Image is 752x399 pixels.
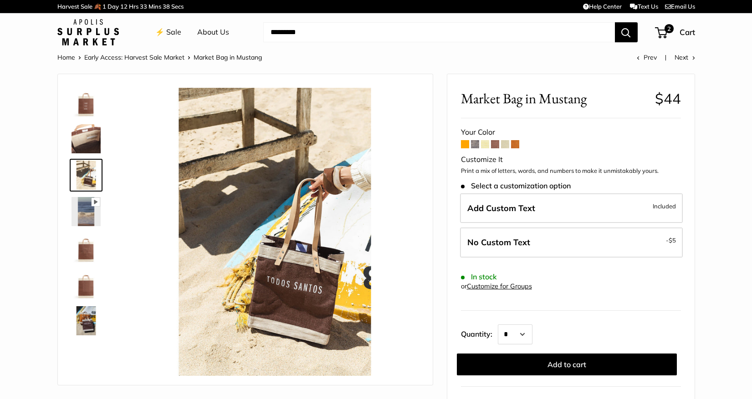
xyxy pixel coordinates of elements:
[72,197,101,226] img: Market Bag in Mustang
[664,24,673,33] span: 2
[461,153,681,167] div: Customize It
[461,167,681,176] p: Print a mix of letters, words, and numbers to make it unmistakably yours.
[171,3,184,10] span: Secs
[57,19,119,45] img: Apolis: Surplus Market
[70,232,102,264] a: description_Seal of authenticity printed on the backside of every bag.
[72,161,101,190] img: Market Bag in Mustang
[467,282,532,290] a: Customize for Groups
[130,88,419,376] img: Market Bag in Mustang
[84,53,184,61] a: Early Access: Harvest Sale Market
[70,268,102,301] a: Market Bag in Mustang
[461,126,681,139] div: Your Color
[637,53,657,61] a: Prev
[460,227,683,258] label: Leave Blank
[461,322,498,344] label: Quantity:
[57,51,262,63] nav: Breadcrumb
[72,233,101,263] img: description_Seal of authenticity printed on the backside of every bag.
[461,182,571,190] span: Select a customization option
[461,90,648,107] span: Market Bag in Mustang
[197,25,229,39] a: About Us
[70,304,102,337] a: Market Bag in Mustang
[467,203,535,213] span: Add Custom Text
[461,273,497,281] span: In stock
[655,90,681,107] span: $44
[140,3,147,10] span: 33
[460,193,683,223] label: Add Custom Text
[461,280,532,293] div: or
[656,25,695,40] a: 2 Cart
[72,306,101,335] img: Market Bag in Mustang
[70,159,102,192] a: Market Bag in Mustang
[70,86,102,119] a: Market Bag in Mustang
[680,27,695,37] span: Cart
[70,122,102,155] a: Market Bag in Mustang
[70,195,102,228] a: Market Bag in Mustang
[72,124,101,153] img: Market Bag in Mustang
[630,3,658,10] a: Text Us
[72,88,101,117] img: Market Bag in Mustang
[163,3,170,10] span: 38
[107,3,119,10] span: Day
[666,235,676,246] span: -
[263,22,615,42] input: Search...
[457,354,677,375] button: Add to cart
[102,3,106,10] span: 1
[57,53,75,61] a: Home
[669,237,676,244] span: $5
[72,270,101,299] img: Market Bag in Mustang
[653,201,676,212] span: Included
[467,237,530,247] span: No Custom Text
[665,3,695,10] a: Email Us
[615,22,638,42] button: Search
[194,53,262,61] span: Market Bag in Mustang
[148,3,161,10] span: Mins
[155,25,181,39] a: ⚡️ Sale
[675,53,695,61] a: Next
[129,3,138,10] span: Hrs
[583,3,622,10] a: Help Center
[120,3,128,10] span: 12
